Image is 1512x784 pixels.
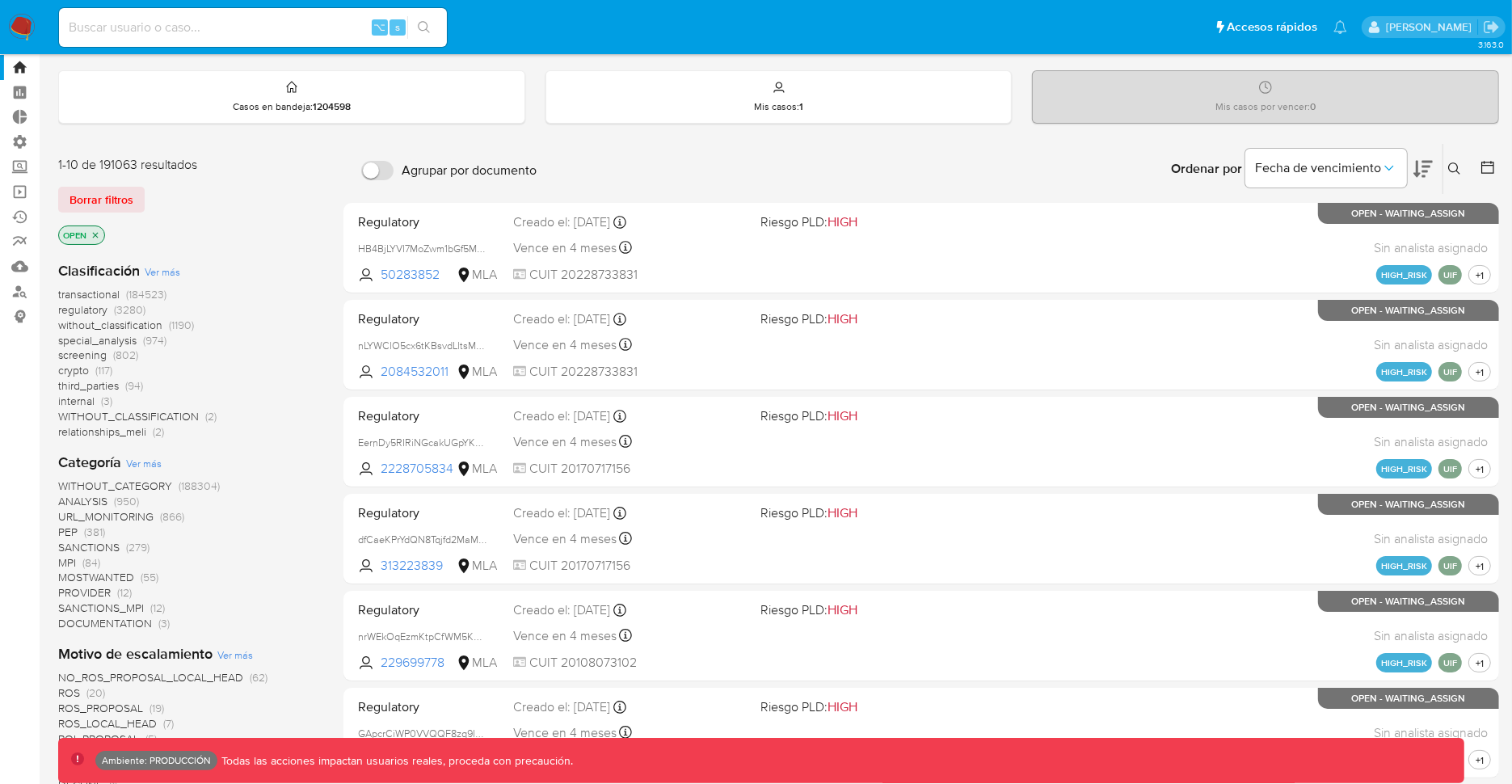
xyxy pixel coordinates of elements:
p: david.garay@mercadolibre.com.co [1386,19,1477,35]
button: search-icon [407,16,440,39]
span: ⌥ [373,19,385,35]
a: Salir [1483,19,1500,36]
a: Notificaciones [1333,20,1347,34]
span: Accesos rápidos [1227,19,1317,36]
p: Ambiente: PRODUCCIÓN [102,757,211,764]
p: Todas las acciones impactan usuarios reales, proceda con precaución. [217,753,573,769]
input: Buscar usuario o caso... [59,17,447,38]
span: s [395,19,400,35]
span: 3.163.0 [1478,38,1504,51]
